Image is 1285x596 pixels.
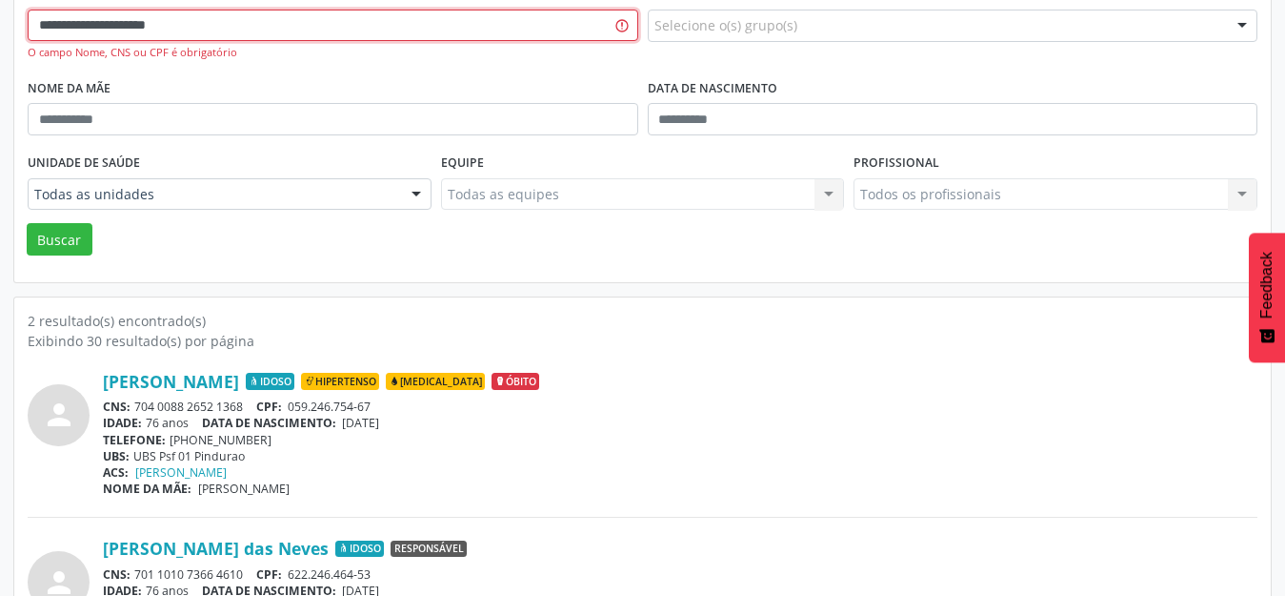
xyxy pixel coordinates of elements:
[103,399,131,415] span: CNS:
[103,415,142,431] span: IDADE:
[492,373,539,390] span: Óbito
[34,185,392,204] span: Todas as unidades
[28,45,638,61] div: O campo Nome, CNS ou CPF é obrigatório
[256,566,282,583] span: CPF:
[103,415,1257,431] div: 76 anos
[135,464,227,481] a: [PERSON_NAME]
[648,74,777,104] label: Data de nascimento
[342,415,379,431] span: [DATE]
[202,415,336,431] span: DATA DE NASCIMENTO:
[103,566,1257,583] div: 701 1010 7366 4610
[1249,233,1285,362] button: Feedback - Mostrar pesquisa
[301,373,379,390] span: Hipertenso
[256,399,282,415] span: CPF:
[103,432,166,448] span: TELEFONE:
[386,373,485,390] span: [MEDICAL_DATA]
[103,566,131,583] span: CNS:
[335,541,384,558] span: Idoso
[853,149,939,178] label: Profissional
[103,432,1257,448] div: [PHONE_NUMBER]
[391,541,467,558] span: Responsável
[441,149,484,178] label: Equipe
[42,398,76,432] i: person
[28,74,110,104] label: Nome da mãe
[103,399,1257,415] div: 704 0088 2652 1368
[654,15,797,35] span: Selecione o(s) grupo(s)
[103,371,239,392] a: [PERSON_NAME]
[103,464,129,481] span: ACS:
[1258,252,1275,319] span: Feedback
[103,481,191,497] span: NOME DA MÃE:
[103,448,130,464] span: UBS:
[198,481,290,497] span: [PERSON_NAME]
[103,448,1257,464] div: UBS Psf 01 Pindurao
[28,331,1257,351] div: Exibindo 30 resultado(s) por página
[27,223,92,256] button: Buscar
[103,538,329,559] a: [PERSON_NAME] das Neves
[246,373,294,390] span: Idoso
[28,149,140,178] label: Unidade de saúde
[288,399,371,415] span: 059.246.754-67
[288,566,371,583] span: 622.246.464-53
[28,311,1257,331] div: 2 resultado(s) encontrado(s)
